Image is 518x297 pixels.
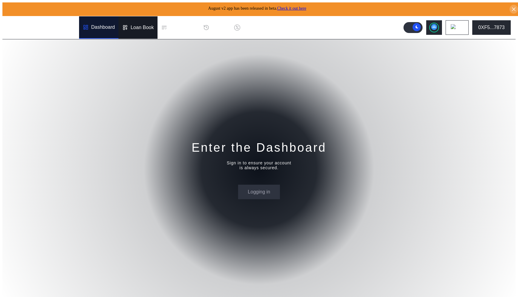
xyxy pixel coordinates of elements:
a: Loan Book [118,16,158,39]
a: Discount Factors [231,16,283,39]
a: Permissions [158,16,200,39]
button: 0XF5...7873 [472,20,511,35]
span: August v2 app has been released in beta. [208,6,306,11]
a: Check it out here [277,6,306,11]
div: Enter the Dashboard [191,140,326,155]
div: Dashboard [91,25,115,30]
div: Discount Factors [243,25,279,30]
div: Sign in to ensure your account is always secured. [227,160,291,170]
a: Dashboard [79,16,118,39]
div: History [212,25,227,30]
img: chain logo [451,24,457,31]
button: chain logo [446,20,469,35]
button: Logging in [238,185,280,199]
div: 0XF5...7873 [478,25,505,30]
div: Loan Book [131,25,154,30]
div: Permissions [170,25,196,30]
a: History [200,16,231,39]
